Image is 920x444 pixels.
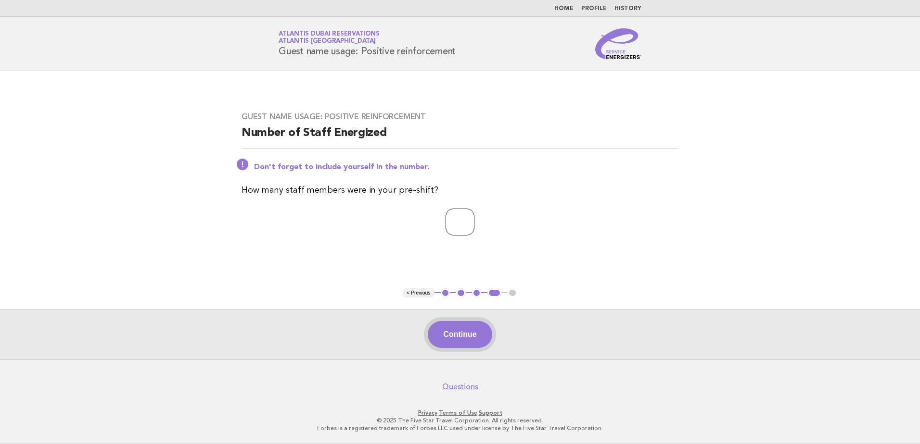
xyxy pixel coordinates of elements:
button: 1 [441,288,450,298]
a: Atlantis Dubai ReservationsAtlantis [GEOGRAPHIC_DATA] [279,31,379,44]
button: 3 [472,288,482,298]
button: 4 [487,288,501,298]
p: © 2025 The Five Star Travel Corporation. All rights reserved. [166,417,754,424]
a: Questions [442,382,478,392]
button: < Previous [403,288,434,298]
h2: Number of Staff Energized [242,125,678,149]
p: · · [166,409,754,417]
h1: Guest name usage: Positive reinforcement [279,31,456,56]
a: Terms of Use [439,409,477,416]
a: Support [479,409,502,416]
p: Don't forget to include yourself in the number. [254,162,678,172]
button: 2 [456,288,466,298]
h3: Guest name usage: Positive reinforcement [242,112,678,122]
a: History [614,6,641,12]
a: Privacy [418,409,437,416]
p: Forbes is a registered trademark of Forbes LLC used under license by The Five Star Travel Corpora... [166,424,754,432]
a: Home [554,6,574,12]
button: Continue [428,321,492,348]
a: Profile [581,6,607,12]
p: How many staff members were in your pre-shift? [242,184,678,197]
img: Service Energizers [595,28,641,59]
span: Atlantis [GEOGRAPHIC_DATA] [279,38,376,45]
